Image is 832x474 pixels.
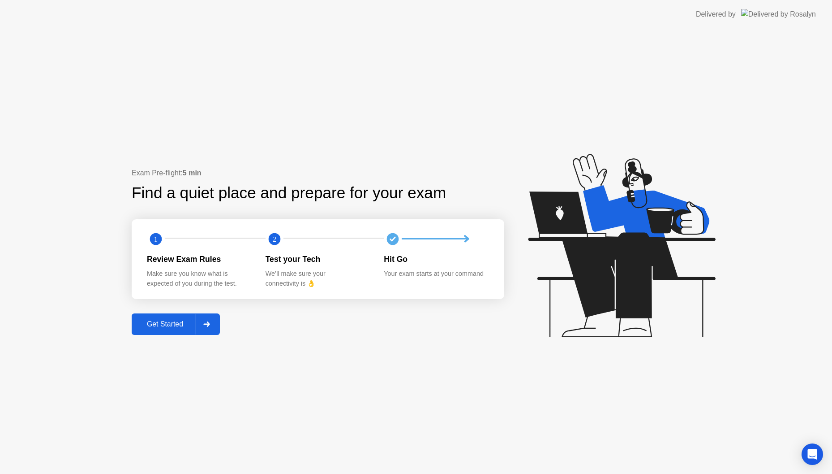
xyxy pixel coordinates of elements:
div: Test your Tech [266,253,370,265]
div: Hit Go [384,253,488,265]
button: Get Started [132,313,220,335]
text: 2 [273,235,276,243]
div: Find a quiet place and prepare for your exam [132,181,447,205]
div: Open Intercom Messenger [802,444,823,465]
div: Get Started [134,320,196,328]
div: We’ll make sure your connectivity is 👌 [266,269,370,288]
text: 1 [154,235,158,243]
b: 5 min [183,169,202,177]
div: Review Exam Rules [147,253,251,265]
div: Exam Pre-flight: [132,168,504,178]
div: Delivered by [696,9,736,20]
img: Delivered by Rosalyn [741,9,816,19]
div: Make sure you know what is expected of you during the test. [147,269,251,288]
div: Your exam starts at your command [384,269,488,279]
